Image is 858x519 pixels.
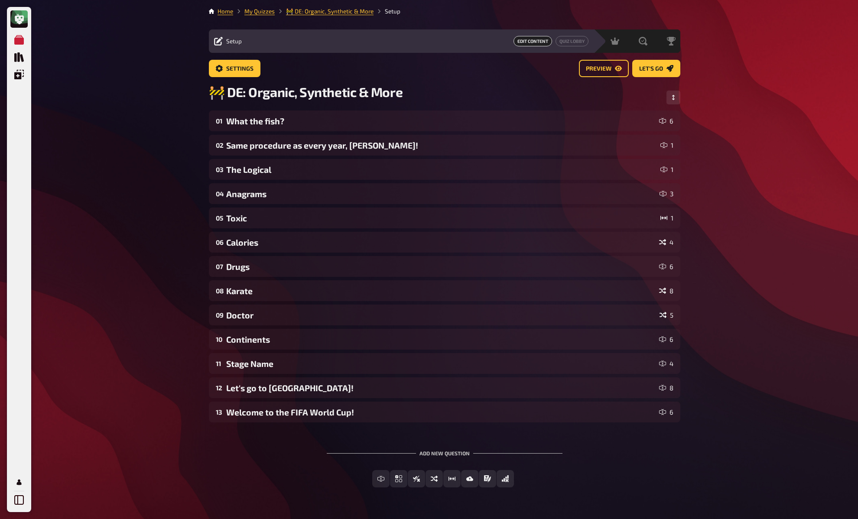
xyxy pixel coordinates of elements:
a: My Account [10,474,28,491]
div: Doctor [226,310,656,320]
a: Preview [579,60,629,77]
div: Continents [226,334,656,344]
div: What the fish? [226,116,656,126]
div: 8 [659,384,673,391]
a: My Quizzes [10,31,28,49]
div: Let's go to [GEOGRAPHIC_DATA]! [226,383,656,393]
li: My Quizzes [233,7,275,16]
div: 13 [216,408,223,416]
div: Same procedure as every year, [PERSON_NAME]! [226,140,657,150]
div: 04 [216,190,223,198]
div: Toxic [226,213,657,223]
div: The Logical [226,165,657,175]
div: 1 [660,214,673,221]
div: 10 [216,335,223,343]
div: 03 [216,165,223,173]
a: My Quizzes [244,8,275,15]
button: Offline Question [497,470,514,487]
div: Add new question [327,436,562,463]
button: Sorting Question [426,470,443,487]
div: 6 [659,336,673,343]
div: 12 [216,384,223,392]
li: Setup [374,7,400,16]
div: Calories [226,237,656,247]
div: 8 [659,287,673,294]
div: 5 [660,311,673,318]
button: True / False [408,470,425,487]
span: Settings [226,66,253,72]
button: Estimation Question [443,470,461,487]
button: Free Text Input [372,470,390,487]
span: Edit Content [513,36,552,46]
div: 6 [659,409,673,415]
div: 02 [216,141,223,149]
div: Drugs [226,262,656,272]
a: Let's go [632,60,680,77]
div: 08 [216,287,223,295]
a: 🚧 DE: Organic, Synthetic & More [286,8,374,15]
div: 1 [660,142,673,149]
a: Home [218,8,233,15]
span: Let's go [639,66,663,72]
div: 01 [216,117,223,125]
button: Prose (Long text) [479,470,496,487]
div: Anagrams [226,189,656,199]
div: 4 [659,239,673,246]
div: 6 [659,263,673,270]
button: Image Answer [461,470,478,487]
div: Stage Name [226,359,656,369]
a: Overlays [10,66,28,83]
a: Quiz Library [10,49,28,66]
div: Welcome to the FIFA World Cup! [226,407,656,417]
div: 06 [216,238,223,246]
div: 1 [660,166,673,173]
div: 6 [659,117,673,124]
div: 4 [659,360,673,367]
div: 05 [216,214,223,222]
li: Home [218,7,233,16]
span: Setup [226,38,242,45]
a: Settings [209,60,260,77]
div: 09 [216,311,223,319]
div: Karate [226,286,656,296]
li: 🚧 DE: Organic, Synthetic & More [275,7,374,16]
a: Quiz Lobby [556,36,588,46]
button: Change Order [666,91,680,104]
div: 07 [216,263,223,270]
span: 🚧 DE: Organic, Synthetic & More [209,84,403,100]
button: Multiple Choice [390,470,407,487]
div: 3 [660,190,673,197]
div: 11 [216,360,223,367]
span: Preview [586,66,611,72]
